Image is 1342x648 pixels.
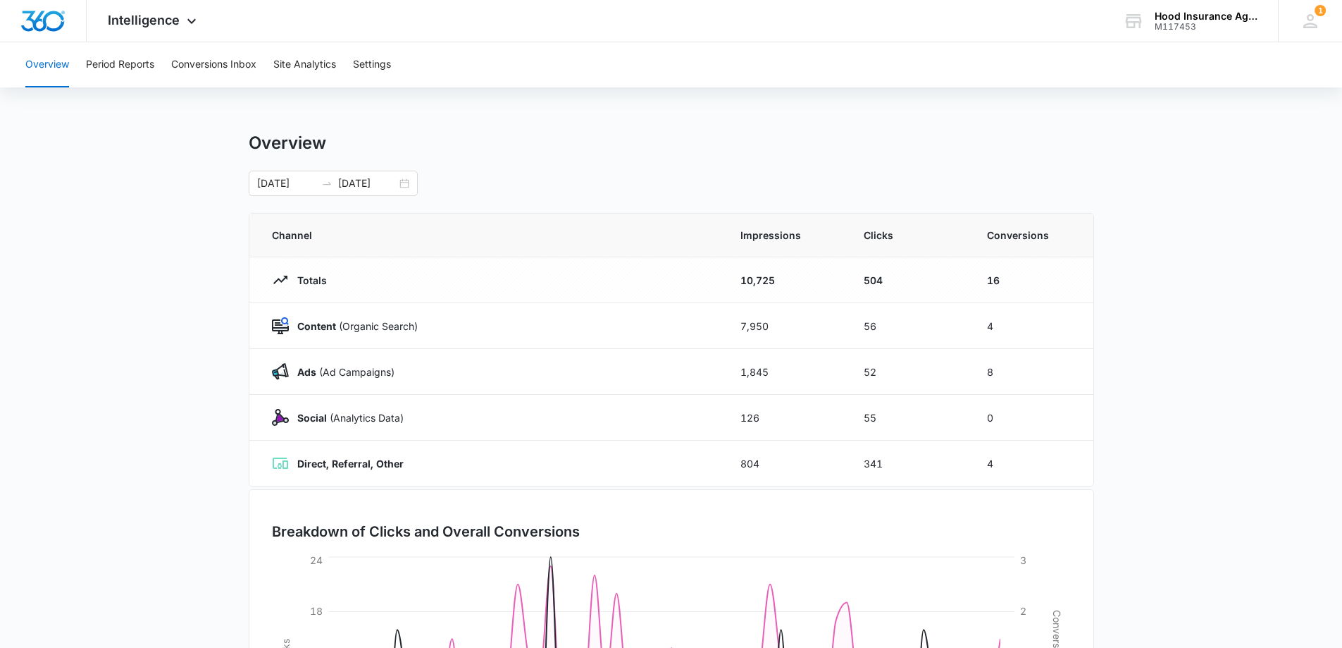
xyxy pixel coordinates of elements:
[723,395,847,441] td: 126
[847,441,970,487] td: 341
[847,257,970,303] td: 504
[249,133,326,154] h1: Overview
[723,257,847,303] td: 10,725
[297,458,404,470] strong: Direct, Referral, Other
[1020,605,1026,617] tspan: 2
[353,42,391,87] button: Settings
[847,395,970,441] td: 55
[272,228,707,243] span: Channel
[297,412,327,424] strong: Social
[272,363,289,380] img: Ads
[289,365,394,379] p: (Ad Campaigns)
[108,13,180,27] span: Intelligence
[257,176,316,191] input: Start date
[297,320,336,332] strong: Content
[310,554,323,566] tspan: 24
[86,42,154,87] button: Period Reports
[723,441,847,487] td: 804
[1155,22,1257,32] div: account id
[289,410,404,425] p: (Analytics Data)
[987,228,1071,243] span: Conversions
[970,257,1093,303] td: 16
[1155,11,1257,22] div: account name
[289,319,418,334] p: (Organic Search)
[273,42,336,87] button: Site Analytics
[289,273,327,288] p: Totals
[25,42,69,87] button: Overview
[272,409,289,426] img: Social
[272,521,580,542] h3: Breakdown of Clicks and Overall Conversions
[723,349,847,395] td: 1,845
[321,178,333,189] span: swap-right
[1315,5,1326,16] span: 1
[723,303,847,349] td: 7,950
[321,178,333,189] span: to
[847,303,970,349] td: 56
[297,366,316,378] strong: Ads
[171,42,256,87] button: Conversions Inbox
[970,395,1093,441] td: 0
[310,605,323,617] tspan: 18
[1020,554,1026,566] tspan: 3
[847,349,970,395] td: 52
[970,303,1093,349] td: 4
[970,349,1093,395] td: 8
[338,176,397,191] input: End date
[970,441,1093,487] td: 4
[272,317,289,334] img: Content
[740,228,830,243] span: Impressions
[864,228,953,243] span: Clicks
[1315,5,1326,16] div: notifications count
